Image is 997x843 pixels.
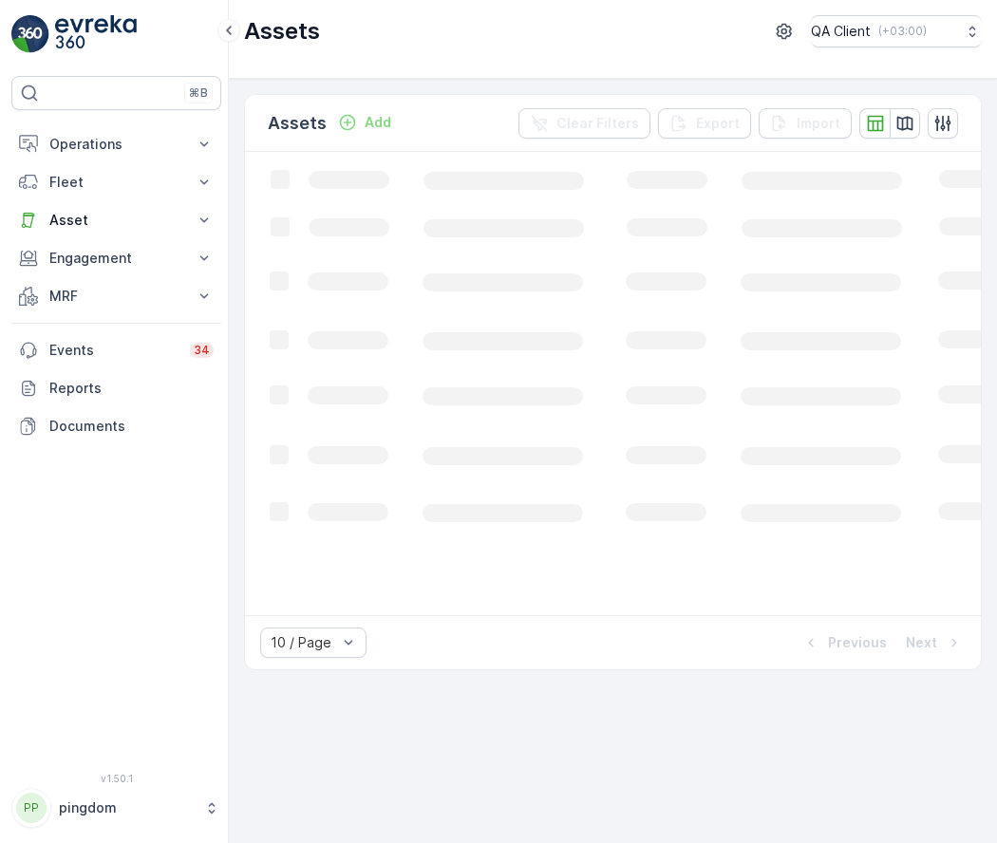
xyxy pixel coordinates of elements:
[11,239,221,277] button: Engagement
[518,108,650,139] button: Clear Filters
[11,15,49,53] img: logo
[49,379,214,398] p: Reports
[365,113,391,132] p: Add
[658,108,751,139] button: Export
[828,633,887,652] p: Previous
[49,249,183,268] p: Engagement
[797,114,840,133] p: Import
[59,798,195,817] p: pingdom
[904,631,966,654] button: Next
[11,163,221,201] button: Fleet
[11,369,221,407] a: Reports
[11,788,221,828] button: PPpingdom
[696,114,740,133] p: Export
[16,793,47,823] div: PP
[330,111,399,134] button: Add
[759,108,852,139] button: Import
[556,114,639,133] p: Clear Filters
[49,173,183,192] p: Fleet
[194,343,210,358] p: 34
[268,110,327,137] p: Assets
[49,287,183,306] p: MRF
[11,331,221,369] a: Events34
[49,211,183,230] p: Asset
[11,125,221,163] button: Operations
[49,417,214,436] p: Documents
[906,633,937,652] p: Next
[878,24,927,39] p: ( +03:00 )
[11,773,221,784] span: v 1.50.1
[11,407,221,445] a: Documents
[811,22,871,41] p: QA Client
[49,135,183,154] p: Operations
[11,201,221,239] button: Asset
[55,15,137,53] img: logo_light-DOdMpM7g.png
[244,16,320,47] p: Assets
[811,15,982,47] button: QA Client(+03:00)
[49,341,179,360] p: Events
[189,85,208,101] p: ⌘B
[799,631,889,654] button: Previous
[11,277,221,315] button: MRF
